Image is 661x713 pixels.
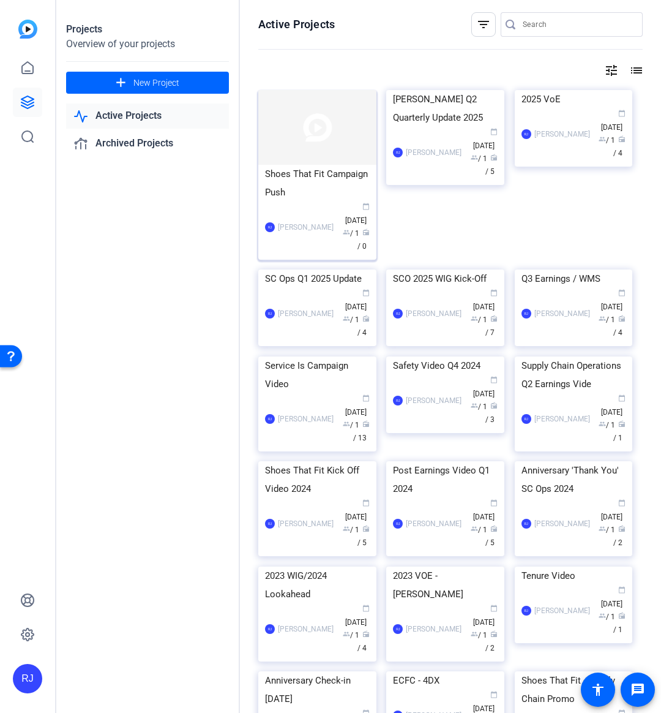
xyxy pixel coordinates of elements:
h1: Active Projects [258,17,335,32]
span: calendar_today [362,499,370,507]
div: RJ [265,624,275,634]
div: RJ [393,624,403,634]
span: radio [618,612,626,619]
div: Anniversary 'Thank You' SC Ops 2024 [521,461,626,498]
span: calendar_today [490,499,498,507]
span: [DATE] [345,605,370,627]
div: RJ [393,519,403,529]
span: / 1 [613,421,626,442]
span: [DATE] [601,395,626,417]
span: group [471,154,478,161]
span: / 1 [471,631,487,639]
div: 2025 VoE [521,90,626,108]
span: radio [362,315,370,322]
span: calendar_today [618,110,626,117]
span: / 1 [599,613,615,621]
span: calendar_today [490,289,498,296]
mat-icon: message [630,682,645,697]
span: group [343,630,350,638]
span: radio [362,420,370,428]
span: New Project [133,77,179,89]
span: / 1 [343,526,359,534]
div: RJ [521,129,531,139]
div: RJ [265,519,275,529]
span: calendar_today [490,128,498,135]
div: [PERSON_NAME] [278,518,334,530]
div: [PERSON_NAME] Q2 Quarterly Update 2025 [393,90,498,127]
div: RJ [521,606,531,616]
span: group [471,630,478,638]
span: radio [490,525,498,532]
div: Projects [66,22,229,37]
div: [PERSON_NAME] [406,518,461,530]
span: group [471,402,478,409]
span: group [599,612,606,619]
div: RJ [13,664,42,693]
span: radio [362,630,370,638]
span: group [599,135,606,143]
div: [PERSON_NAME] [278,413,334,425]
span: [DATE] [345,395,370,417]
span: / 1 [343,315,359,324]
div: [PERSON_NAME] [278,623,334,635]
div: [PERSON_NAME] [406,146,461,159]
span: radio [490,402,498,409]
div: Service Is Campaign Video [265,356,370,393]
span: / 0 [357,229,370,251]
span: / 4 [357,631,370,652]
input: Search [523,17,633,32]
span: / 13 [353,421,370,442]
span: / 4 [613,315,626,337]
span: calendar_today [490,376,498,383]
span: radio [490,630,498,638]
span: group [599,525,606,532]
span: / 1 [471,526,487,534]
span: radio [362,525,370,532]
span: / 1 [471,402,487,411]
span: [DATE] [345,203,370,225]
mat-icon: list [628,63,643,78]
span: calendar_today [490,605,498,612]
a: Archived Projects [66,131,229,156]
mat-icon: add [113,75,129,91]
span: radio [618,420,626,428]
div: [PERSON_NAME] [534,518,590,530]
div: [PERSON_NAME] [534,307,590,320]
span: group [343,420,350,428]
div: [PERSON_NAME] [406,623,461,635]
div: RJ [521,309,531,319]
span: calendar_today [362,605,370,612]
span: group [343,228,350,236]
div: RJ [265,222,275,232]
span: / 1 [599,315,615,324]
div: Anniversary Check-in [DATE] [265,671,370,708]
span: / 5 [485,154,498,176]
span: group [471,315,478,322]
span: group [343,315,350,322]
div: 2023 VOE - [PERSON_NAME] [393,567,498,603]
div: RJ [393,148,403,157]
mat-icon: tune [604,63,619,78]
button: New Project [66,72,229,94]
div: Shoes That Fit Campaign Push [265,165,370,202]
span: / 5 [357,526,370,547]
span: / 5 [485,526,498,547]
div: RJ [265,414,275,424]
span: calendar_today [618,394,626,402]
div: SC Ops Q1 2025 Update [265,270,370,288]
div: RJ [521,414,531,424]
span: radio [618,135,626,143]
div: Post Earnings Video Q1 2024 [393,461,498,498]
span: radio [362,228,370,236]
div: 2023 WIG/2024 Lookahead [265,567,370,603]
div: Overview of your projects [66,37,229,51]
div: Safety Video Q4 2024 [393,356,498,375]
span: group [599,315,606,322]
span: / 1 [599,136,615,145]
mat-icon: filter_list [476,17,491,32]
div: [PERSON_NAME] [534,128,590,140]
div: Shoes That Fit - Supply Chain Promo [521,671,626,708]
span: / 4 [357,315,370,337]
div: Shoes That Fit Kick Off Video 2024 [265,461,370,498]
span: / 2 [485,631,498,652]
